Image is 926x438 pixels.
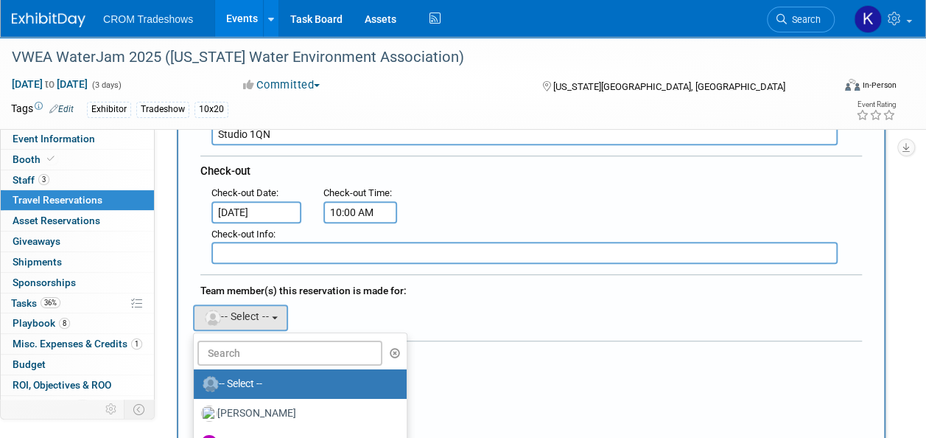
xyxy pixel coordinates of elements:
div: Team member(s) this reservation is made for: [200,277,862,301]
button: Committed [238,77,326,93]
a: Asset Reservations [1,211,154,231]
span: Booth [13,153,57,165]
span: 3 [38,174,49,185]
a: Staff3 [1,170,154,190]
div: Cost: [200,348,862,362]
div: 10x20 [194,102,228,117]
span: Shipments [13,256,62,268]
span: Check-out Date [211,187,276,198]
span: ROI, Objectives & ROO [13,379,111,391]
span: to [43,78,57,90]
body: Rich Text Area. Press ALT-0 for help. [8,6,640,21]
button: -- Select -- [193,305,288,331]
td: Toggle Event Tabs [124,400,155,419]
td: Tags [11,101,74,118]
div: Exhibitor [87,102,131,117]
span: Check-out Info [211,229,273,240]
span: Staff [13,174,49,186]
img: ExhibitDay [12,13,85,27]
span: Travel Reservations [13,194,102,206]
div: In-Person [862,80,897,91]
span: Giveaways [13,235,60,247]
label: [PERSON_NAME] [201,402,392,425]
i: Booth reservation complete [47,155,55,163]
a: Event Information [1,129,154,149]
span: Attachments [13,400,90,411]
label: -- Select -- [201,372,392,396]
small: : [323,187,392,198]
span: Playbook [13,317,70,329]
a: Attachments11 [1,396,154,416]
a: Playbook8 [1,313,154,333]
span: Search [787,14,821,25]
span: [DATE] [DATE] [11,77,88,91]
a: Giveaways [1,232,154,251]
span: 36% [41,297,60,308]
a: Travel Reservations [1,190,154,210]
a: Edit [49,104,74,114]
img: Format-Inperson.png [845,79,860,91]
img: Kelly Lee [854,5,882,33]
span: Event Information [13,133,95,145]
span: Tasks [11,297,60,309]
a: Budget [1,355,154,375]
span: CROM Tradeshows [103,13,193,25]
span: 8 [59,318,70,329]
span: (3 days) [91,80,122,90]
small: : [211,229,276,240]
span: Misc. Expenses & Credits [13,338,142,350]
img: Unassigned-User-Icon.png [203,376,219,392]
a: ROI, Objectives & ROO [1,375,154,395]
div: Event Rating [856,101,896,108]
a: Sponsorships [1,273,154,293]
a: Misc. Expenses & Credits1 [1,334,154,354]
input: Search [197,341,382,366]
span: Budget [13,358,46,370]
div: VWEA WaterJam 2025 ([US_STATE] Water Environment Association) [7,44,821,71]
span: Check-out Time [323,187,390,198]
td: Personalize Event Tab Strip [99,400,124,419]
span: Asset Reservations [13,215,100,226]
div: Event Format [768,77,897,99]
span: Sponsorships [13,277,76,288]
a: Tasks36% [1,293,154,313]
a: Shipments [1,252,154,272]
span: Check-out [200,164,250,178]
div: Tradeshow [136,102,189,117]
span: [US_STATE][GEOGRAPHIC_DATA], [GEOGRAPHIC_DATA] [553,81,785,92]
span: -- Select -- [203,310,269,322]
span: 1 [131,338,142,350]
a: Booth [1,150,154,170]
span: 11 [75,400,90,411]
a: Search [767,7,835,32]
small: : [211,187,278,198]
